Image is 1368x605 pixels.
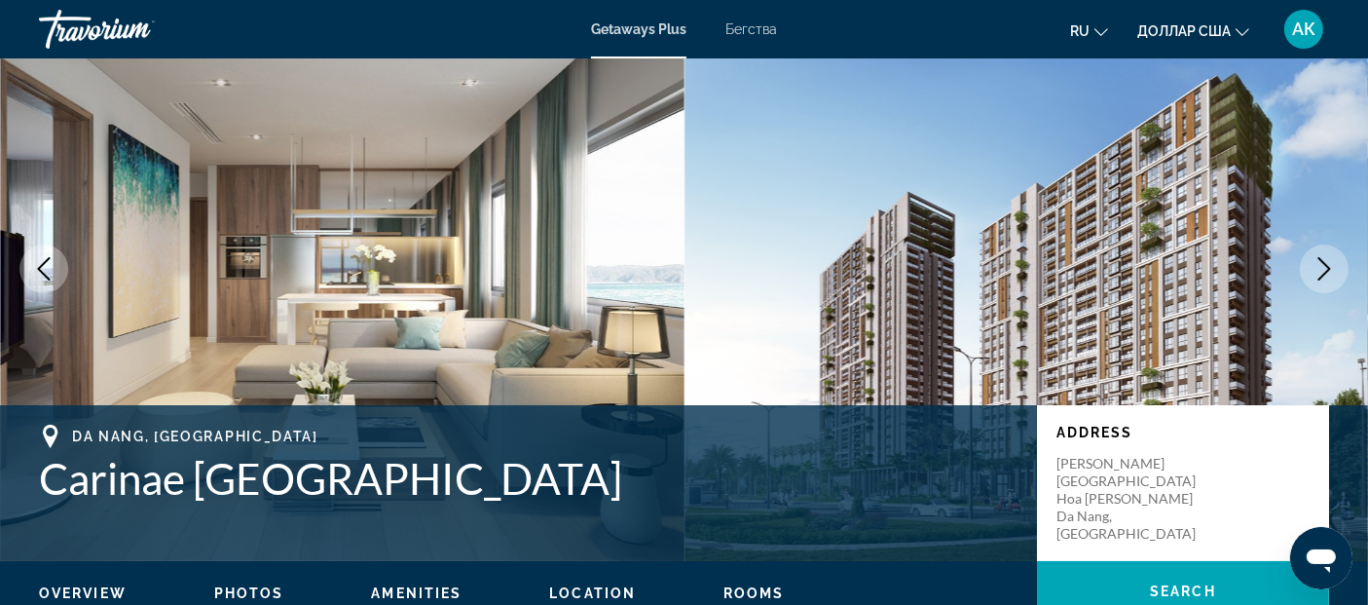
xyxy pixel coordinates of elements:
[214,585,284,602] button: Photos
[723,585,785,602] button: Rooms
[723,586,785,601] span: Rooms
[371,586,462,601] span: Amenities
[591,21,686,37] a: Getaways Plus
[1278,9,1329,50] button: Меню пользователя
[725,21,777,37] a: Бегства
[371,585,462,602] button: Amenities
[1056,455,1212,543] p: [PERSON_NAME][GEOGRAPHIC_DATA] Hoa [PERSON_NAME] Da Nang, [GEOGRAPHIC_DATA]
[549,586,636,601] span: Location
[19,245,68,293] button: Previous image
[214,586,284,601] span: Photos
[1150,584,1216,599] span: Search
[1290,527,1352,589] iframe: Кнопка запуска окна обмена сообщениями
[1137,17,1249,45] button: Изменить валюту
[1070,23,1090,39] font: ru
[1070,17,1108,45] button: Изменить язык
[1137,23,1231,39] font: доллар США
[1300,245,1349,293] button: Next image
[72,429,318,444] span: Da Nang, [GEOGRAPHIC_DATA]
[1292,19,1315,39] font: АК
[39,4,234,55] a: Травориум
[549,585,636,602] button: Location
[39,585,127,602] button: Overview
[39,453,1017,504] h1: Carinae [GEOGRAPHIC_DATA]
[1056,425,1310,440] p: Address
[39,586,127,601] span: Overview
